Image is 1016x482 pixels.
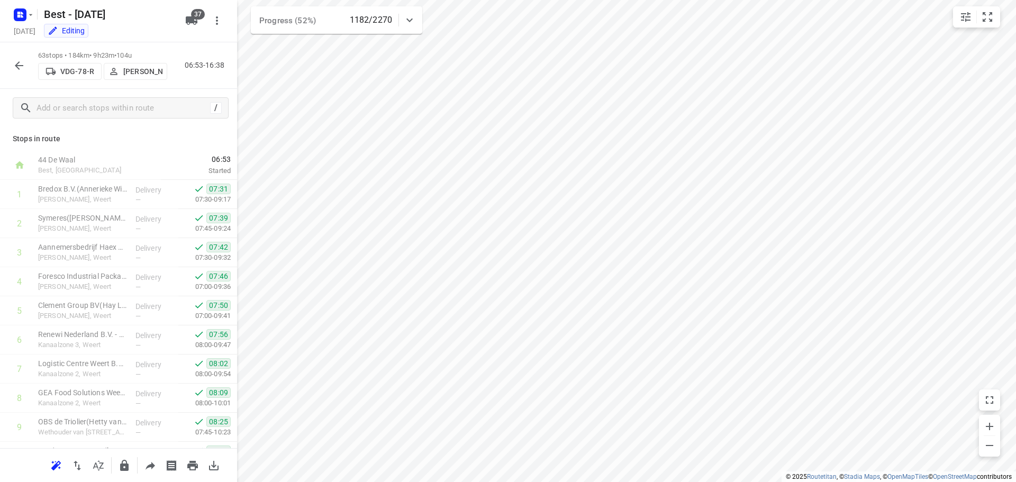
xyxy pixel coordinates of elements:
[135,447,175,457] p: Delivery
[178,427,231,438] p: 07:45-10:23
[135,388,175,399] p: Delivery
[135,417,175,428] p: Delivery
[178,252,231,263] p: 07:30-09:32
[17,364,22,374] div: 7
[786,473,1012,480] li: © 2025 , © , © © contributors
[194,329,204,340] svg: Done
[135,185,175,195] p: Delivery
[182,460,203,470] span: Print route
[38,329,127,340] p: Renewi Nederland B.V. - Regio Zuid - Weert(Leon Coenen)
[135,243,175,253] p: Delivery
[17,306,22,316] div: 5
[135,214,175,224] p: Delivery
[135,341,141,349] span: —
[206,184,231,194] span: 07:31
[181,10,202,31] button: 37
[178,223,231,234] p: 07:45-09:24
[135,301,175,312] p: Delivery
[38,165,148,176] p: Best, [GEOGRAPHIC_DATA]
[135,196,141,204] span: —
[46,460,67,470] span: Reoptimize route
[38,281,127,292] p: [PERSON_NAME], Weert
[206,271,231,281] span: 07:46
[178,398,231,408] p: 08:00-10:01
[104,63,167,80] button: [PERSON_NAME]
[135,429,141,436] span: —
[178,281,231,292] p: 07:00-09:36
[194,358,204,369] svg: Done
[210,102,222,114] div: /
[17,393,22,403] div: 8
[38,154,148,165] p: 44 De Waal
[178,194,231,205] p: 07:30-09:17
[114,455,135,476] button: Lock route
[38,213,127,223] p: Symeres(Karen Schouteden)
[135,283,141,291] span: —
[17,422,22,432] div: 9
[38,300,127,311] p: Clement Group BV(Hay Lempens)
[135,272,175,283] p: Delivery
[206,242,231,252] span: 07:42
[38,369,127,379] p: Kanaalzone 2, Weert
[38,271,127,281] p: Foresco Industrial Packaging B.V.(Sandra Omloo)
[37,100,210,116] input: Add or search stops within route
[17,219,22,229] div: 2
[17,248,22,258] div: 3
[206,213,231,223] span: 07:39
[135,359,175,370] p: Delivery
[206,416,231,427] span: 08:25
[844,473,880,480] a: Stadia Maps
[194,387,204,398] svg: Done
[206,387,231,398] span: 08:09
[135,370,141,378] span: —
[178,311,231,321] p: 07:00-09:41
[953,6,1000,28] div: small contained button group
[203,460,224,470] span: Download route
[10,25,40,37] h5: Project date
[38,311,127,321] p: [PERSON_NAME], Weert
[977,6,998,28] button: Fit zoom
[38,358,127,369] p: Logistic Centre Weert B.V.(Bram Baks)
[38,445,127,456] p: Tandarts Maas B.V.(Joost Slenders)
[116,51,132,59] span: 104u
[38,242,127,252] p: Aannemersbedrijf Haex B.V.(Ester Houben)
[161,166,231,176] p: Started
[38,387,127,398] p: GEA Food Solutions Weert B.V.(Claudia Porcu)
[251,6,422,34] div: Progress (52%)1182/2270
[114,51,116,59] span: •
[194,184,204,194] svg: Done
[194,242,204,252] svg: Done
[38,398,127,408] p: Kanaalzone 2, Weert
[191,9,205,20] span: 37
[17,277,22,287] div: 4
[135,399,141,407] span: —
[38,223,127,234] p: [PERSON_NAME], Weert
[933,473,977,480] a: OpenStreetMap
[206,445,231,456] span: 08:30
[38,340,127,350] p: Kanaalzone 3, Weert
[350,14,392,26] p: 1182/2270
[194,271,204,281] svg: Done
[178,340,231,350] p: 08:00-09:47
[13,133,224,144] p: Stops in route
[887,473,928,480] a: OpenMapTiles
[135,254,141,262] span: —
[38,194,127,205] p: [PERSON_NAME], Weert
[206,300,231,311] span: 07:50
[17,189,22,199] div: 1
[140,460,161,470] span: Share route
[807,473,837,480] a: Routetitan
[194,300,204,311] svg: Done
[161,460,182,470] span: Print shipping labels
[194,213,204,223] svg: Done
[135,312,141,320] span: —
[206,329,231,340] span: 07:56
[194,445,204,456] svg: Done
[135,330,175,341] p: Delivery
[38,427,127,438] p: Wethouder van Hunselstraat 13, Budel
[955,6,976,28] button: Map settings
[60,67,94,76] p: VDG-78-R
[38,51,167,61] p: 63 stops • 184km • 9h23m
[88,460,109,470] span: Sort by time window
[185,60,229,71] p: 06:53-16:38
